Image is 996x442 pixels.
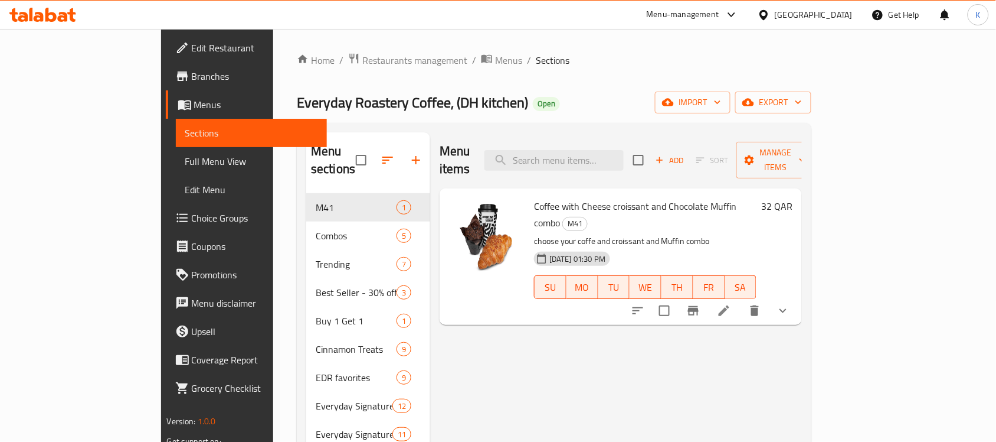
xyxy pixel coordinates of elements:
span: Select section first [689,151,736,170]
a: Full Menu View [176,147,327,175]
div: M411 [306,193,430,222]
span: K [976,8,981,21]
div: items [392,427,411,441]
span: 9 [397,344,411,355]
div: Everyday Signature - Hot12 [306,392,430,420]
h2: Menu items [440,142,470,178]
button: WE [630,275,661,299]
span: 7 [397,259,411,270]
span: Promotions [192,268,318,282]
span: M41 [563,217,587,230]
span: Coverage Report [192,353,318,367]
span: Edit Restaurant [192,41,318,55]
div: Combos5 [306,222,430,250]
span: Branches [192,69,318,83]
nav: breadcrumb [297,53,811,68]
div: Menu-management [647,8,719,22]
span: Coffee with Cheese croissant and Chocolate Muffin combo [534,197,736,232]
button: sort-choices [624,297,652,325]
span: Select all sections [349,148,373,173]
span: SU [539,279,562,296]
a: Grocery Checklist [166,374,327,402]
button: export [735,92,811,113]
span: Add item [651,151,689,170]
a: Menu disclaimer [166,289,327,317]
div: items [392,399,411,413]
img: Coffee with Cheese croissant and Chocolate Muffin combo [449,198,525,274]
span: EDR favorites [316,370,397,385]
div: Open [533,97,560,111]
span: Grocery Checklist [192,381,318,395]
span: Menus [495,53,522,67]
span: Best Seller - 30% off [316,285,397,300]
svg: Show Choices [776,304,790,318]
span: Sort sections [373,146,402,174]
a: Edit Menu [176,175,327,204]
h6: 32 QAR [761,198,792,214]
button: FR [693,275,725,299]
button: MO [566,275,598,299]
div: items [397,229,411,243]
span: Add [654,154,686,167]
a: Edit Restaurant [166,34,327,62]
span: Restaurants management [362,53,467,67]
span: [DATE] 01:30 PM [545,253,610,265]
div: items [397,200,411,214]
span: Trending [316,257,397,271]
a: Edit menu item [717,304,731,318]
button: TU [598,275,630,299]
span: 1 [397,202,411,213]
span: 9 [397,372,411,383]
div: M41 [316,200,397,214]
div: items [397,342,411,356]
span: Menus [194,97,318,112]
span: Everyday Signature - Iced [316,427,392,441]
span: SA [730,279,752,296]
button: Add [651,151,689,170]
span: Everyday Signature - Hot [316,399,392,413]
button: show more [769,297,797,325]
div: Best Seller - 30% off3 [306,278,430,307]
span: Cinnamon Treats [316,342,397,356]
span: TH [666,279,689,296]
a: Menus [481,53,522,68]
a: Upsell [166,317,327,346]
span: export [745,95,802,110]
a: Sections [176,119,327,147]
li: / [472,53,476,67]
div: Trending7 [306,250,430,278]
span: TU [603,279,625,296]
button: TH [661,275,693,299]
span: Select to update [652,298,677,323]
span: Manage items [746,145,806,175]
input: search [484,150,624,171]
button: Add section [402,146,430,174]
span: Edit Menu [185,183,318,197]
button: SU [534,275,566,299]
li: / [339,53,343,67]
span: Menu disclaimer [192,296,318,310]
div: items [397,314,411,328]
span: Full Menu View [185,154,318,168]
span: Select section [626,148,651,173]
span: Choice Groups [192,211,318,225]
span: 11 [393,429,411,440]
span: FR [698,279,720,296]
a: Menus [166,90,327,119]
div: items [397,285,411,300]
div: [GEOGRAPHIC_DATA] [775,8,853,21]
span: Version: [167,414,196,429]
button: import [655,92,730,113]
div: Buy 1 Get 1 [316,314,397,328]
span: Everyday Roastery Coffee, (DH kitchen) [297,89,528,116]
span: Combos [316,229,397,243]
span: Open [533,99,560,109]
a: Promotions [166,261,327,289]
span: Sections [185,126,318,140]
span: WE [634,279,657,296]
